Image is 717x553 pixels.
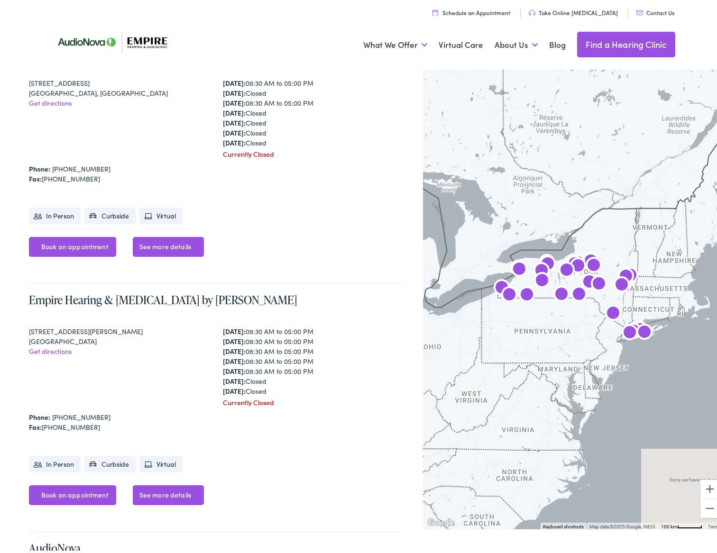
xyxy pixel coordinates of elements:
[133,234,204,254] a: See more details
[139,205,183,221] li: Virtual
[615,263,637,286] div: AudioNova
[29,205,81,221] li: In Person
[29,409,50,419] strong: Phone:
[223,373,246,383] strong: [DATE]:
[29,171,42,181] strong: Fax:
[84,205,136,221] li: Curbside
[29,161,50,171] strong: Phone:
[577,29,675,54] a: Find a Hearing Clinic
[578,269,601,291] div: AudioNova
[29,85,208,95] div: [GEOGRAPHIC_DATA], [GEOGRAPHIC_DATA]
[223,125,246,135] strong: [DATE]:
[223,135,246,145] strong: [DATE]:
[636,6,675,14] a: Contact Us
[550,281,573,304] div: Empire Hearing &#038; Audiology by AudioNova
[363,25,427,60] a: What We Offer
[563,251,586,273] div: AudioNova
[29,344,72,353] a: Get directions
[567,253,589,275] div: AudioNova
[602,300,625,323] div: AudioNova
[619,262,642,285] div: AudioNova
[84,453,136,470] li: Curbside
[223,85,246,95] strong: [DATE]:
[223,324,246,333] strong: [DATE]:
[636,8,643,12] img: utility icon
[29,171,402,181] div: [PHONE_NUMBER]
[439,25,483,60] a: Virtual Care
[566,249,588,272] div: Empire Hearing &#038; Audiology by AudioNova
[52,161,110,171] a: [PHONE_NUMBER]
[495,25,538,60] a: About Us
[633,319,656,342] div: Empire Hearing &#038; Audiology by AudioNova
[582,252,605,275] div: AudioNova
[29,419,42,429] strong: Fax:
[531,267,553,290] div: AudioNova
[223,146,402,156] div: Currently Closed
[618,319,641,342] div: AudioNova
[29,75,208,85] div: [STREET_ADDRESS]
[223,115,246,125] strong: [DATE]:
[588,271,610,293] div: AudioNova
[568,281,590,304] div: AudioNova
[29,324,208,334] div: [STREET_ADDRESS][PERSON_NAME]
[432,6,511,14] a: Schedule an Appointment
[223,334,246,343] strong: [DATE]:
[139,453,183,470] li: Virtual
[29,482,116,502] a: Book an appointment
[29,453,81,470] li: In Person
[223,324,402,393] div: 08:30 AM to 05:00 PM 08:30 AM to 05:00 PM 08:30 AM to 05:00 PM 08:30 AM to 05:00 PM 08:30 AM to 0...
[29,95,72,105] a: Get directions
[629,317,652,339] div: AudioNova
[223,395,402,405] div: Currently Closed
[29,234,116,254] a: Book an appointment
[29,334,208,344] div: [GEOGRAPHIC_DATA]
[536,251,559,273] div: AudioNova
[555,257,578,280] div: AudioNova
[223,344,246,353] strong: [DATE]:
[508,256,531,279] div: AudioNova
[498,281,521,304] div: AudioNova
[529,6,618,14] a: Take Online [MEDICAL_DATA]
[661,521,677,526] span: 100 km
[223,75,246,85] strong: [DATE]:
[535,249,558,272] div: AudioNova
[52,409,110,419] a: [PHONE_NUMBER]
[432,7,438,13] img: utility icon
[29,289,297,305] a: Empire Hearing & [MEDICAL_DATA] by [PERSON_NAME]
[530,257,553,280] div: AudioNova
[223,95,246,105] strong: [DATE]:
[133,482,204,502] a: See more details
[425,514,457,526] img: Google
[223,363,246,373] strong: [DATE]:
[223,105,246,115] strong: [DATE]:
[507,255,530,278] div: AudioNova
[29,537,81,553] a: AudioNova
[589,521,655,526] span: Map data ©2025 Google, INEGI
[610,272,633,294] div: AudioNova
[549,25,566,60] a: Blog
[29,419,402,429] div: [PHONE_NUMBER]
[658,520,705,526] button: Map Scale: 100 km per 49 pixels
[579,248,602,271] div: AudioNova
[425,514,457,526] a: Open this area in Google Maps (opens a new window)
[622,318,645,341] div: AudioNova
[515,281,538,304] div: AudioNova
[223,75,402,145] div: 08:30 AM to 05:00 PM Closed 08:30 AM to 05:00 PM Closed Closed Closed Closed
[490,274,513,297] div: AudioNova
[543,521,584,527] button: Keyboard shortcuts
[223,383,246,393] strong: [DATE]:
[223,354,246,363] strong: [DATE]:
[529,7,535,13] img: utility icon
